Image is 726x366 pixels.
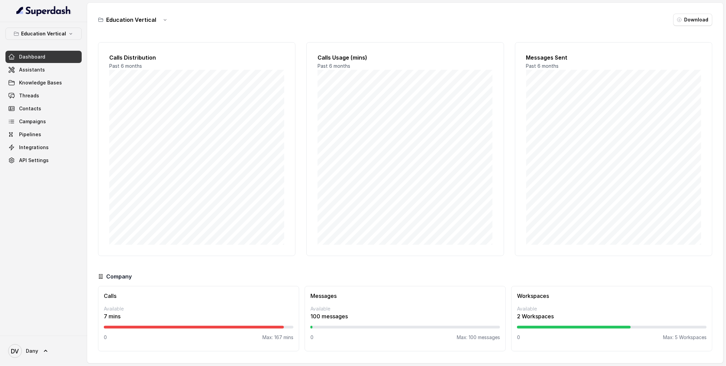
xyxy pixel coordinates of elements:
h3: Workspaces [517,292,707,300]
p: 0 [104,334,107,341]
span: Dany [26,348,38,354]
text: DV [11,348,19,355]
h3: Messages [310,292,500,300]
p: 100 messages [310,312,500,320]
p: 7 mins [104,312,293,320]
h3: Company [106,272,132,281]
span: Threads [19,92,39,99]
span: Knowledge Bases [19,79,62,86]
span: Integrations [19,144,49,151]
a: Knowledge Bases [5,77,82,89]
h2: Messages Sent [526,53,701,62]
p: Available [517,305,707,312]
span: Assistants [19,66,45,73]
a: Pipelines [5,128,82,141]
button: Download [673,14,712,26]
span: API Settings [19,157,49,164]
button: Education Vertical [5,28,82,40]
h2: Calls Distribution [109,53,284,62]
span: Dashboard [19,53,45,60]
a: Integrations [5,141,82,154]
a: API Settings [5,154,82,166]
span: Past 6 months [318,63,350,69]
p: Available [104,305,293,312]
span: Past 6 months [109,63,142,69]
span: Past 6 months [526,63,559,69]
span: Contacts [19,105,41,112]
p: 0 [310,334,313,341]
p: Available [310,305,500,312]
a: Threads [5,90,82,102]
p: Education Vertical [21,30,66,38]
a: Assistants [5,64,82,76]
span: Pipelines [19,131,41,138]
a: Campaigns [5,115,82,128]
h3: Education Vertical [106,16,156,24]
p: 0 [517,334,520,341]
img: light.svg [16,5,71,16]
p: Max: 5 Workspaces [663,334,707,341]
p: Max: 167 mins [262,334,293,341]
p: Max: 100 messages [457,334,500,341]
a: Dany [5,341,82,361]
h2: Calls Usage (mins) [318,53,493,62]
span: Campaigns [19,118,46,125]
p: 2 Workspaces [517,312,707,320]
h3: Calls [104,292,293,300]
a: Dashboard [5,51,82,63]
a: Contacts [5,102,82,115]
